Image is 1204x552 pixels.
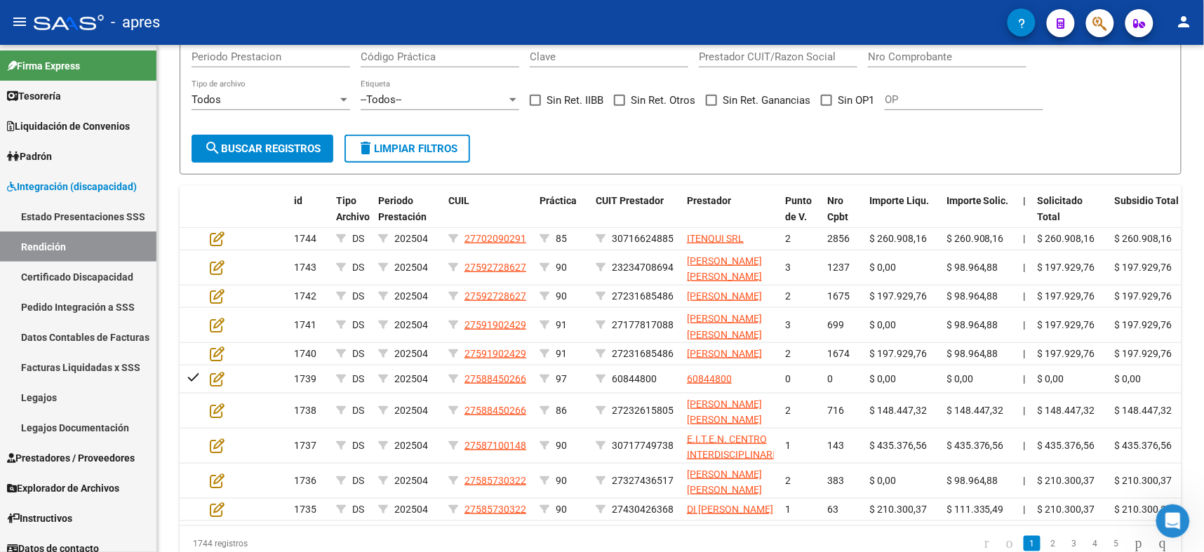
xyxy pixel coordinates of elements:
div: carga masiva de CBU [153,309,258,323]
span: $ 0,00 [1038,373,1064,384]
a: go to last page [1153,536,1172,551]
mat-icon: menu [11,13,28,30]
datatable-header-cell: Tipo Archivo [330,186,373,248]
span: 202504 [394,319,428,330]
span: [PERSON_NAME] [PERSON_NAME] [687,255,762,283]
datatable-header-cell: | [1018,186,1032,248]
span: 90 [556,262,567,273]
span: 0 [785,373,791,384]
span: 202504 [394,504,428,515]
datatable-header-cell: Importe Liqu. [864,186,941,248]
span: $ 197.929,76 [1115,290,1172,302]
span: 90 [556,290,567,302]
span: $ 197.929,76 [869,348,927,359]
span: 2 [785,348,791,359]
span: 85 [556,233,567,244]
span: 202504 [394,233,428,244]
span: $ 98.964,88 [947,290,998,302]
mat-icon: person [1176,13,1193,30]
span: 27232615805 [612,405,674,416]
span: 202504 [394,348,428,359]
span: [PERSON_NAME] [PERSON_NAME] [687,313,762,340]
span: $ 0,00 [869,373,896,384]
datatable-header-cell: Subsidio Total [1109,186,1186,248]
span: 3 [785,262,791,273]
span: 2 [785,290,791,302]
span: $ 210.300,37 [869,504,927,515]
span: 383 [827,475,844,486]
datatable-header-cell: Solicitado Total [1032,186,1109,248]
button: go back [9,6,36,32]
span: Práctica [540,195,577,206]
span: 27588450266 [464,405,526,416]
div: Profile image for Ludmila [40,8,62,30]
span: 90 [556,475,567,486]
span: $ 435.376,56 [947,440,1004,451]
span: DS [352,233,364,244]
span: $ 0,00 [869,475,896,486]
span: $ 197.929,76 [1038,262,1095,273]
span: $ 148.447,32 [947,405,1004,416]
div: Dayle dice… [11,332,269,548]
span: $ 0,00 [869,262,896,273]
span: $ 197.929,76 [1115,319,1172,330]
span: Solicitado Total [1038,195,1083,222]
span: 27585730322 [464,504,526,515]
span: Todos [192,93,221,106]
span: $ 260.908,16 [869,233,927,244]
span: Sin OP1 [838,92,874,109]
span: Nro Cpbt [827,195,848,222]
textarea: Escribe un mensaje... [12,415,269,439]
span: $ 111.335,49 [947,504,1004,515]
span: 90 [556,440,567,451]
span: CUIT Prestador [596,195,664,206]
span: 60844800 [612,373,657,384]
div: 1741 [294,317,325,333]
div: Ludmila dice… [11,245,269,300]
div: 1738 [294,403,325,419]
div: Dayle dice… [11,300,269,332]
button: Limpiar filtros [345,135,470,163]
button: Selector de gif [44,445,55,456]
div: 1737 [294,438,325,454]
span: ITENQUI SRL [687,233,744,244]
p: Activo [68,18,96,32]
span: $ 435.376,56 [869,440,927,451]
span: Sin Ret. Ganancias [723,92,810,109]
button: Selector de emoji [22,445,33,456]
span: DS [352,348,364,359]
span: DS [352,440,364,451]
a: 4 [1087,536,1104,551]
span: $ 98.964,88 [947,348,998,359]
span: 202504 [394,405,428,416]
span: $ 210.300,37 [1038,504,1095,515]
span: 0 [827,373,833,384]
span: $ 0,00 [947,373,973,384]
div: Hola buenas tardes, tienes alguna actualizacion de mi solicitud? gracias. [51,189,269,233]
span: $ 197.929,76 [869,290,927,302]
span: 97 [556,373,567,384]
mat-icon: search [204,140,221,156]
button: Buscar registros [192,135,333,163]
div: Buenas tardes. ¿podrías decirme un resumen de qué sería su solicitud? [22,253,219,281]
span: Instructivos [7,511,72,526]
span: Firma Express [7,58,80,74]
span: $ 0,00 [1115,373,1142,384]
div: 1739 [294,371,325,387]
span: [PERSON_NAME] [PERSON_NAME] [687,398,762,426]
span: $ 260.908,16 [1115,233,1172,244]
span: 23234708694 [612,262,674,273]
span: Buscar registros [204,142,321,155]
span: 91 [556,319,567,330]
span: $ 260.908,16 [1038,233,1095,244]
span: Importe Solic. [947,195,1009,206]
span: | [1024,405,1026,416]
span: 699 [827,319,844,330]
span: $ 148.447,32 [1115,405,1172,416]
span: 63 [827,504,838,515]
div: 1736 [294,473,325,489]
span: $ 197.929,76 [1115,262,1172,273]
span: 27592728627 [464,290,526,302]
span: $ 148.447,32 [869,405,927,416]
span: DS [352,504,364,515]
